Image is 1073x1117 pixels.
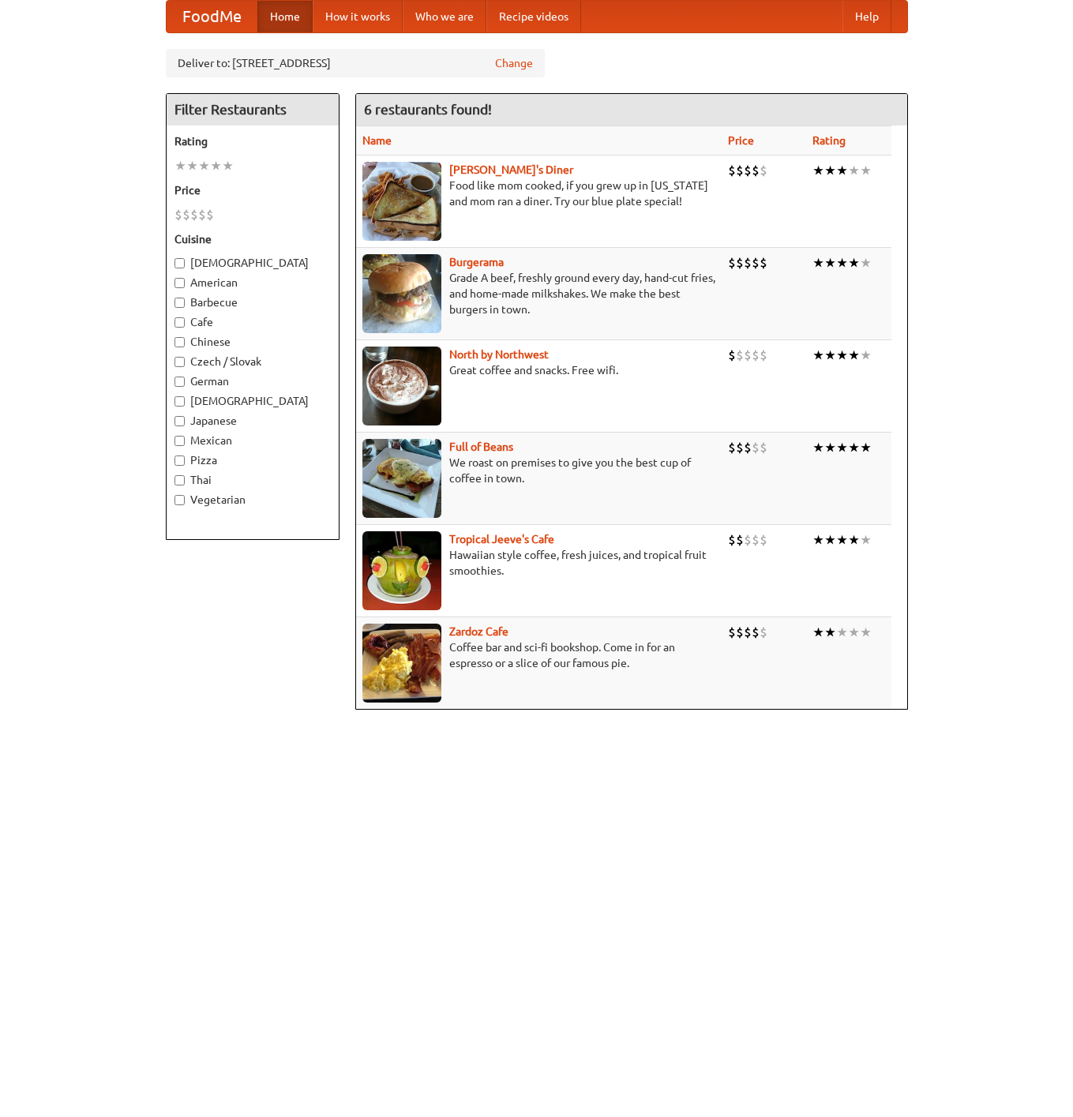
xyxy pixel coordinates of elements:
[812,134,846,147] a: Rating
[174,255,331,271] label: [DEMOGRAPHIC_DATA]
[362,254,441,333] img: burgerama.jpg
[174,354,331,369] label: Czech / Slovak
[174,337,185,347] input: Chinese
[848,531,860,549] li: ★
[174,298,185,308] input: Barbecue
[167,94,339,126] h4: Filter Restaurants
[174,377,185,387] input: German
[174,472,331,488] label: Thai
[848,439,860,456] li: ★
[174,275,331,290] label: American
[362,455,715,486] p: We roast on premises to give you the best cup of coffee in town.
[728,162,736,179] li: $
[752,347,760,364] li: $
[752,531,760,549] li: $
[222,157,234,174] li: ★
[860,439,872,456] li: ★
[362,178,715,209] p: Food like mom cooked, if you grew up in [US_STATE] and mom ran a diner. Try our blue plate special!
[744,162,752,179] li: $
[362,531,441,610] img: jeeves.jpg
[812,531,824,549] li: ★
[362,439,441,518] img: beans.jpg
[449,256,504,268] b: Burgerama
[824,531,836,549] li: ★
[728,254,736,272] li: $
[736,439,744,456] li: $
[174,452,331,468] label: Pizza
[449,440,513,453] a: Full of Beans
[812,624,824,641] li: ★
[174,206,182,223] li: $
[824,162,836,179] li: ★
[744,439,752,456] li: $
[824,624,836,641] li: ★
[836,439,848,456] li: ★
[848,162,860,179] li: ★
[257,1,313,32] a: Home
[198,206,206,223] li: $
[752,624,760,641] li: $
[174,396,185,407] input: [DEMOGRAPHIC_DATA]
[752,439,760,456] li: $
[744,254,752,272] li: $
[752,162,760,179] li: $
[174,334,331,350] label: Chinese
[182,206,190,223] li: $
[174,393,331,409] label: [DEMOGRAPHIC_DATA]
[174,231,331,247] h5: Cuisine
[736,624,744,641] li: $
[736,531,744,549] li: $
[744,347,752,364] li: $
[736,162,744,179] li: $
[836,254,848,272] li: ★
[824,347,836,364] li: ★
[860,624,872,641] li: ★
[174,357,185,367] input: Czech / Slovak
[449,163,573,176] b: [PERSON_NAME]'s Diner
[760,162,767,179] li: $
[167,1,257,32] a: FoodMe
[449,348,549,361] a: North by Northwest
[728,347,736,364] li: $
[174,157,186,174] li: ★
[174,294,331,310] label: Barbecue
[403,1,486,32] a: Who we are
[362,547,715,579] p: Hawaiian style coffee, fresh juices, and tropical fruit smoothies.
[174,495,185,505] input: Vegetarian
[362,134,392,147] a: Name
[836,162,848,179] li: ★
[174,492,331,508] label: Vegetarian
[174,413,331,429] label: Japanese
[449,533,554,545] a: Tropical Jeeve's Cafe
[186,157,198,174] li: ★
[760,531,767,549] li: $
[744,531,752,549] li: $
[210,157,222,174] li: ★
[174,433,331,448] label: Mexican
[174,373,331,389] label: German
[362,347,441,425] img: north.jpg
[728,134,754,147] a: Price
[760,347,767,364] li: $
[812,439,824,456] li: ★
[174,314,331,330] label: Cafe
[174,475,185,485] input: Thai
[744,624,752,641] li: $
[736,347,744,364] li: $
[836,531,848,549] li: ★
[362,162,441,241] img: sallys.jpg
[836,347,848,364] li: ★
[174,416,185,426] input: Japanese
[752,254,760,272] li: $
[362,639,715,671] p: Coffee bar and sci-fi bookshop. Come in for an espresso or a slice of our famous pie.
[728,624,736,641] li: $
[174,258,185,268] input: [DEMOGRAPHIC_DATA]
[364,102,492,117] ng-pluralize: 6 restaurants found!
[760,439,767,456] li: $
[836,624,848,641] li: ★
[848,347,860,364] li: ★
[812,254,824,272] li: ★
[174,455,185,466] input: Pizza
